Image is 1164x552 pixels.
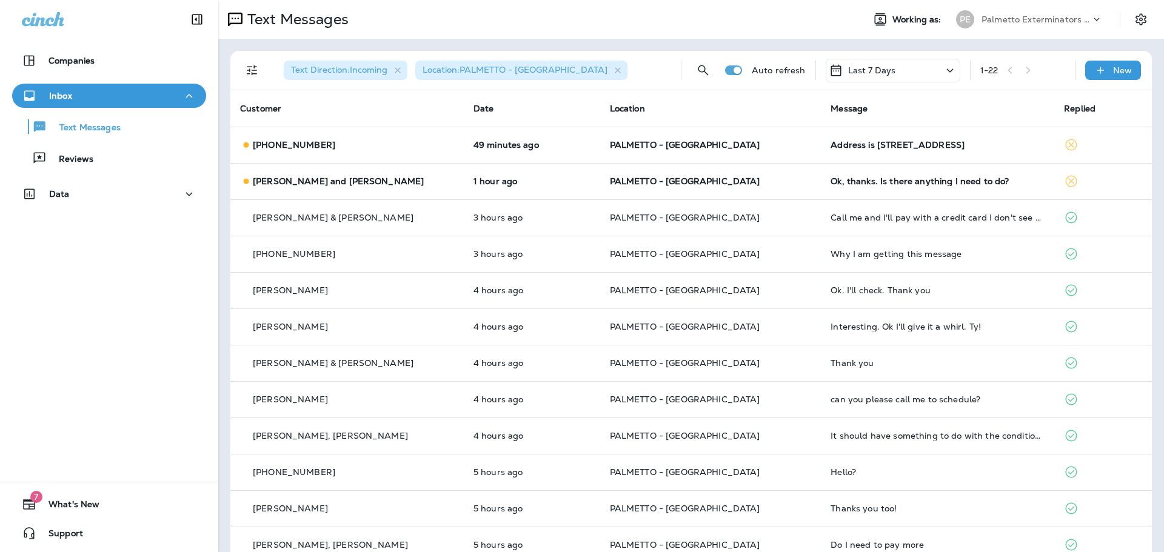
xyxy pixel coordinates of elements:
[415,61,627,80] div: Location:PALMETTO - [GEOGRAPHIC_DATA]
[49,91,72,101] p: Inbox
[473,540,590,550] p: Aug 13, 2025 10:10 AM
[610,103,645,114] span: Location
[982,15,1091,24] p: Palmetto Exterminators LLC
[48,56,95,65] p: Companies
[253,213,413,222] p: [PERSON_NAME] & [PERSON_NAME]
[831,431,1045,441] div: It should have something to do with the condition of my home. Increase of that much is unacceptable!
[423,64,607,75] span: Location : PALMETTO - [GEOGRAPHIC_DATA]
[610,285,760,296] span: PALMETTO - [GEOGRAPHIC_DATA]
[1113,65,1132,75] p: New
[253,358,413,368] p: [PERSON_NAME] & [PERSON_NAME]
[831,358,1045,368] div: Thank you
[253,467,335,477] span: [PHONE_NUMBER]
[47,154,93,165] p: Reviews
[253,248,335,259] span: [PHONE_NUMBER]
[12,114,206,139] button: Text Messages
[848,65,896,75] p: Last 7 Days
[473,322,590,331] p: Aug 13, 2025 10:52 AM
[610,539,760,550] span: PALMETTO - [GEOGRAPHIC_DATA]
[12,48,206,73] button: Companies
[980,65,998,75] div: 1 - 22
[610,357,760,368] span: PALMETTO - [GEOGRAPHIC_DATA]
[253,139,335,150] span: [PHONE_NUMBER]
[473,176,590,186] p: Aug 13, 2025 02:20 PM
[12,521,206,545] button: Support
[473,467,590,477] p: Aug 13, 2025 10:22 AM
[610,321,760,332] span: PALMETTO - [GEOGRAPHIC_DATA]
[253,176,424,186] p: [PERSON_NAME] and [PERSON_NAME]
[610,248,760,259] span: PALMETTO - [GEOGRAPHIC_DATA]
[610,467,760,477] span: PALMETTO - [GEOGRAPHIC_DATA]
[240,58,264,82] button: Filters
[291,64,387,75] span: Text Direction : Incoming
[831,504,1045,513] div: Thanks you too!
[831,249,1045,259] div: Why I am getting this message
[473,504,590,513] p: Aug 13, 2025 10:18 AM
[253,431,408,441] p: [PERSON_NAME], [PERSON_NAME]
[610,139,760,150] span: PALMETTO - [GEOGRAPHIC_DATA]
[12,145,206,171] button: Reviews
[610,212,760,223] span: PALMETTO - [GEOGRAPHIC_DATA]
[473,285,590,295] p: Aug 13, 2025 10:55 AM
[180,7,214,32] button: Collapse Sidebar
[831,103,868,114] span: Message
[473,431,590,441] p: Aug 13, 2025 10:47 AM
[36,528,83,543] span: Support
[831,176,1045,186] div: Ok, thanks. Is there anything I need to do?
[752,65,806,75] p: Auto refresh
[36,499,99,514] span: What's New
[610,394,760,405] span: PALMETTO - [GEOGRAPHIC_DATA]
[253,504,328,513] p: [PERSON_NAME]
[49,189,70,199] p: Data
[892,15,944,25] span: Working as:
[240,103,281,114] span: Customer
[253,394,328,404] p: [PERSON_NAME]
[253,322,328,331] p: [PERSON_NAME]
[242,10,349,28] p: Text Messages
[12,84,206,108] button: Inbox
[473,140,590,150] p: Aug 13, 2025 02:37 PM
[1064,103,1095,114] span: Replied
[473,394,590,404] p: Aug 13, 2025 10:51 AM
[473,249,590,259] p: Aug 13, 2025 11:54 AM
[956,10,974,28] div: PE
[831,322,1045,331] div: Interesting. Ok I'll give it a whirl. Ty!
[831,213,1045,222] div: Call me and I'll pay with a credit card I don't see a report of the inspection-can you sent that ...
[473,213,590,222] p: Aug 13, 2025 12:02 PM
[253,285,328,295] p: [PERSON_NAME]
[473,103,494,114] span: Date
[47,122,121,134] p: Text Messages
[473,358,590,368] p: Aug 13, 2025 10:51 AM
[831,394,1045,404] div: can you please call me to schedule?
[30,491,42,503] span: 7
[610,176,760,187] span: PALMETTO - [GEOGRAPHIC_DATA]
[610,430,760,441] span: PALMETTO - [GEOGRAPHIC_DATA]
[1130,8,1152,30] button: Settings
[691,58,715,82] button: Search Messages
[12,492,206,516] button: 7What's New
[610,503,760,514] span: PALMETTO - [GEOGRAPHIC_DATA]
[253,540,408,550] p: [PERSON_NAME], [PERSON_NAME]
[12,182,206,206] button: Data
[831,140,1045,150] div: Address is 2585 Seabrook Island Road; Seabrook Island
[831,467,1045,477] div: Hello?
[831,285,1045,295] div: Ok. I'll check. Thank you
[284,61,407,80] div: Text Direction:Incoming
[831,540,1045,550] div: Do I need to pay more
